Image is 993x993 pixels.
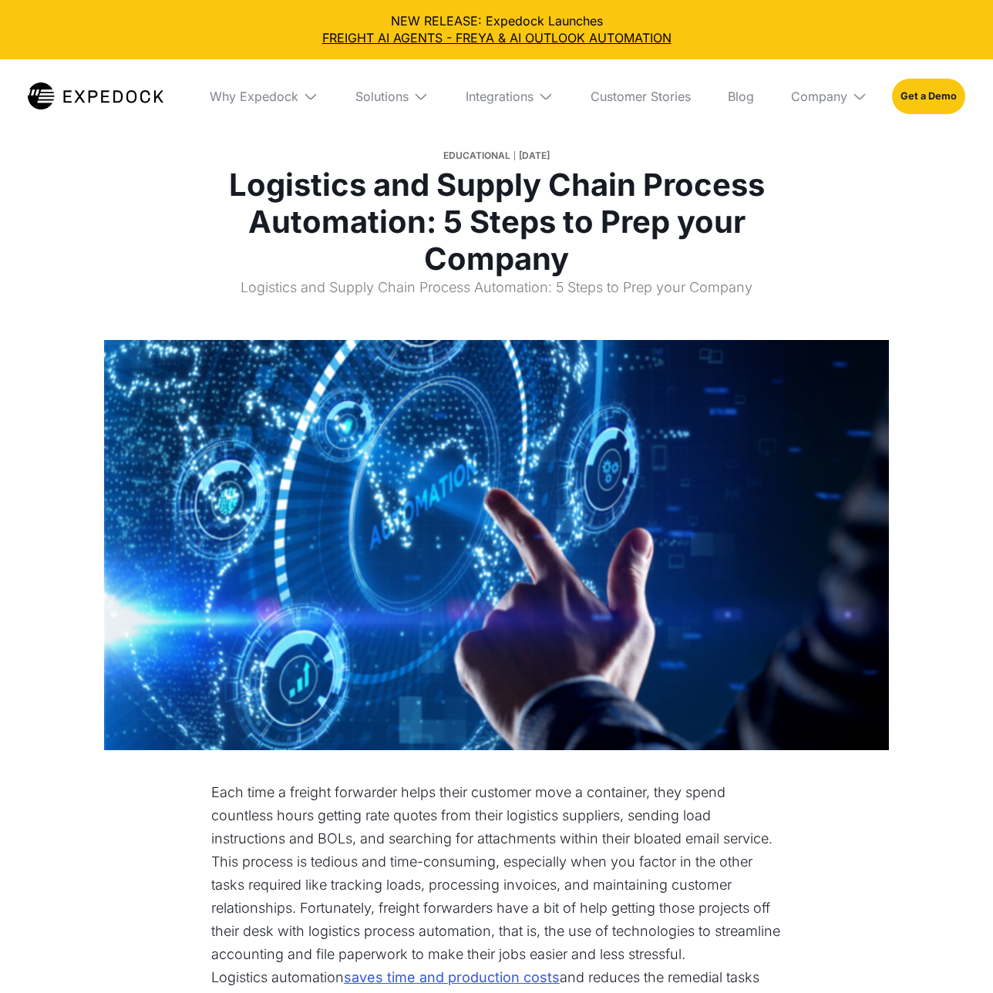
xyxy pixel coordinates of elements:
div: Educational [443,145,510,167]
a: FREIGHT AI AGENTS - FREYA & AI OUTLOOK AUTOMATION [12,29,981,46]
p: Each time a freight forwarder helps their customer move a container, they spend countless hours g... [211,781,782,966]
a: Customer Stories [578,59,703,133]
div: Solutions [355,89,409,104]
div: Integrations [466,89,534,104]
div: Company [791,89,847,104]
div: [DATE] [519,145,550,167]
a: Get a Demo [892,79,965,114]
h1: Logistics and Supply Chain Process Automation: 5 Steps to Prep your Company [210,167,783,278]
p: Logistics and Supply Chain Process Automation: 5 Steps to Prep your Company [210,278,783,309]
a: saves time and production costs [344,966,560,989]
div: NEW RELEASE: Expedock Launches [12,12,981,47]
a: Blog [715,59,766,133]
div: Why Expedock [210,89,298,104]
